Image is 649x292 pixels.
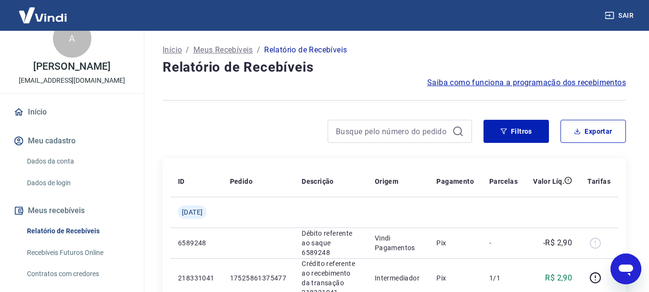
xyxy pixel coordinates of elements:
[302,229,359,257] p: Débito referente ao saque 6589248
[163,44,182,56] a: Início
[12,200,132,221] button: Meus recebíveis
[375,177,398,186] p: Origem
[257,44,260,56] p: /
[533,177,564,186] p: Valor Líq.
[230,273,287,283] p: 17525861375477
[23,264,132,284] a: Contratos com credores
[19,76,125,86] p: [EMAIL_ADDRESS][DOMAIN_NAME]
[182,207,203,217] span: [DATE]
[587,177,611,186] p: Tarifas
[375,233,421,253] p: Vindi Pagamentos
[489,273,518,283] p: 1/1
[302,177,334,186] p: Descrição
[12,102,132,123] a: Início
[178,238,215,248] p: 6589248
[12,130,132,152] button: Meu cadastro
[23,243,132,263] a: Recebíveis Futuros Online
[560,120,626,143] button: Exportar
[545,272,572,284] p: R$ 2,90
[163,58,626,77] h4: Relatório de Recebíveis
[484,120,549,143] button: Filtros
[436,273,474,283] p: Pix
[178,177,185,186] p: ID
[33,62,110,72] p: [PERSON_NAME]
[186,44,189,56] p: /
[436,177,474,186] p: Pagamento
[264,44,347,56] p: Relatório de Recebíveis
[193,44,253,56] a: Meus Recebíveis
[611,254,641,284] iframe: Botão para abrir a janela de mensagens
[489,238,518,248] p: -
[436,238,474,248] p: Pix
[23,221,132,241] a: Relatório de Recebíveis
[23,173,132,193] a: Dados de login
[543,237,572,249] p: -R$ 2,90
[603,7,637,25] button: Sair
[23,152,132,171] a: Dados da conta
[178,273,215,283] p: 218331041
[12,0,74,30] img: Vindi
[230,177,253,186] p: Pedido
[489,177,518,186] p: Parcelas
[375,273,421,283] p: Intermediador
[427,77,626,89] a: Saiba como funciona a programação dos recebimentos
[336,124,448,139] input: Busque pelo número do pedido
[53,19,91,58] div: A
